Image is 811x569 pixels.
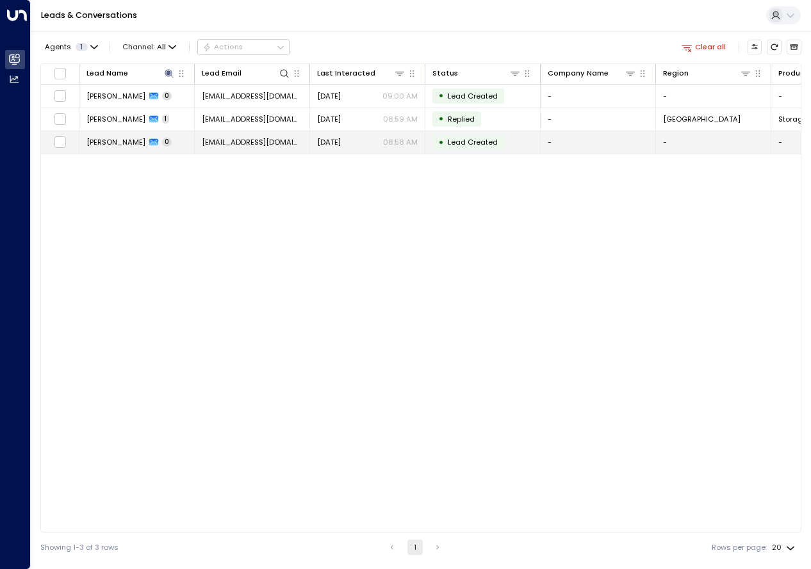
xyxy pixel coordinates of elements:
[772,540,798,556] div: 20
[383,114,418,124] p: 08:59 AM
[663,67,751,79] div: Region
[432,67,521,79] div: Status
[197,39,290,54] div: Button group with a nested menu
[119,40,181,54] span: Channel:
[202,91,302,101] span: clarefplee@gmail.com
[438,134,444,151] div: •
[86,91,145,101] span: Clare Lee
[54,67,67,80] span: Toggle select all
[432,67,458,79] div: Status
[317,91,341,101] span: Yesterday
[40,542,119,553] div: Showing 1-3 of 3 rows
[438,87,444,104] div: •
[41,10,137,20] a: Leads & Conversations
[448,114,475,124] span: Replied
[541,131,656,154] td: -
[157,43,166,51] span: All
[162,92,172,100] span: 0
[382,91,418,101] p: 09:00 AM
[384,540,446,555] nav: pagination navigation
[54,90,67,102] span: Toggle select row
[767,40,782,54] span: Refresh
[197,39,290,54] button: Actions
[54,136,67,148] span: Toggle select row
[86,114,145,124] span: Clare Lee
[45,44,71,51] span: Agents
[787,40,801,54] button: Archived Leads
[76,43,88,51] span: 1
[748,40,762,54] button: Customize
[663,67,689,79] div: Region
[656,84,771,107] td: -
[54,113,67,125] span: Toggle select row
[119,40,181,54] button: Channel:All
[202,67,290,79] div: Lead Email
[548,67,609,79] div: Company Name
[202,42,243,51] div: Actions
[448,91,498,101] span: Lead Created
[656,131,771,154] td: -
[40,40,101,54] button: Agents1
[778,67,808,79] div: Product
[541,108,656,131] td: -
[383,137,418,147] p: 08:58 AM
[712,542,767,553] label: Rows per page:
[86,137,145,147] span: Clare Lee
[86,67,175,79] div: Lead Name
[541,84,656,107] td: -
[202,114,302,124] span: clarefplee@gmail.com
[317,114,341,124] span: Yesterday
[438,110,444,127] div: •
[448,137,498,147] span: Lead Created
[548,67,636,79] div: Company Name
[202,67,242,79] div: Lead Email
[407,540,423,555] button: page 1
[162,115,169,124] span: 1
[317,67,405,79] div: Last Interacted
[162,138,172,147] span: 0
[317,67,375,79] div: Last Interacted
[663,114,741,124] span: London
[317,137,341,147] span: Yesterday
[677,40,730,54] button: Clear all
[202,137,302,147] span: clarefplee@gmail.com
[86,67,128,79] div: Lead Name
[778,114,807,124] span: Storage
